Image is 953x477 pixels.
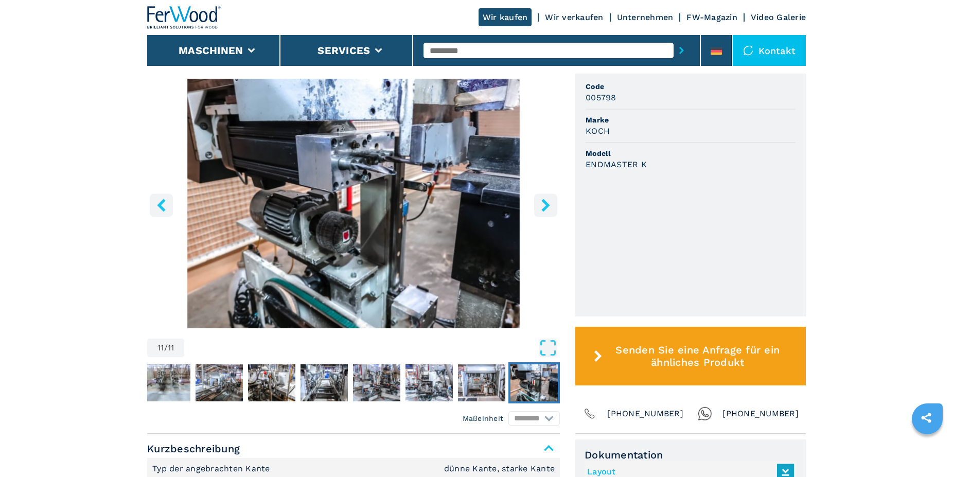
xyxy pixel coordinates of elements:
a: FW-Magazin [686,12,737,22]
img: 24baac97d216ef62f433980097fe48ad [510,364,558,401]
h3: ENDMASTER K [586,158,647,170]
img: Doppelseitige Kantenanleimmaschine KOCH ENDMASTER K [147,79,560,328]
img: Whatsapp [698,407,712,421]
img: 799542de992efcc6ba689a0fa9415b1f [301,364,348,401]
img: Phone [583,407,597,421]
span: 11 [168,344,174,352]
span: Modell [586,148,796,158]
div: Kontakt [733,35,806,66]
a: Wir verkaufen [545,12,603,22]
h3: 005798 [586,92,616,103]
button: Open Fullscreen [187,339,557,357]
button: Go to Slide 7 [298,362,350,403]
img: 3d0c968929973c395ce6e4737d336bca [405,364,453,401]
em: dünne Kante, starke Kante [444,465,555,473]
span: Dokumentation [585,449,797,461]
a: sharethis [913,405,939,431]
button: Services [317,44,370,57]
span: [PHONE_NUMBER] [722,407,799,421]
a: Video Galerie [751,12,806,22]
div: Go to Slide 11 [147,79,560,328]
p: Typ der angebrachten Kante [152,463,273,474]
h3: KOCH [586,125,610,137]
img: 73d9d8248fb87614ade9d317257f46e6 [143,364,190,401]
button: Go to Slide 9 [403,362,455,403]
a: Wir kaufen [479,8,532,26]
button: submit-button [674,39,690,62]
iframe: Chat [909,431,945,469]
span: Marke [586,115,796,125]
img: Ferwood [147,6,221,29]
button: Go to Slide 4 [141,362,192,403]
span: Senden Sie eine Anfrage für ein ähnliches Produkt [607,344,789,368]
img: 9e8244901ccfa977cd4793d55be6b541 [458,364,505,401]
button: Senden Sie eine Anfrage für ein ähnliches Produkt [575,327,806,385]
img: a1aff6d6ac7a023420d31627caab536c [196,364,243,401]
button: left-button [150,193,173,217]
button: Go to Slide 8 [351,362,402,403]
span: / [164,344,168,352]
button: Go to Slide 5 [193,362,245,403]
a: Unternehmen [617,12,674,22]
em: Maßeinheit [463,413,504,423]
img: Kontakt [743,45,753,56]
span: [PHONE_NUMBER] [607,407,683,421]
button: Go to Slide 11 [508,362,560,403]
button: Go to Slide 10 [456,362,507,403]
img: b2f118ba136b236faaf1ae0ff8d0abb4 [248,364,295,401]
span: 11 [157,344,164,352]
span: Code [586,81,796,92]
span: Kurzbeschreibung [147,439,560,458]
button: right-button [534,193,557,217]
button: Maschinen [179,44,243,57]
img: 2616f79f33e3dcd1f4d73e70f3165994 [353,364,400,401]
button: Go to Slide 6 [246,362,297,403]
